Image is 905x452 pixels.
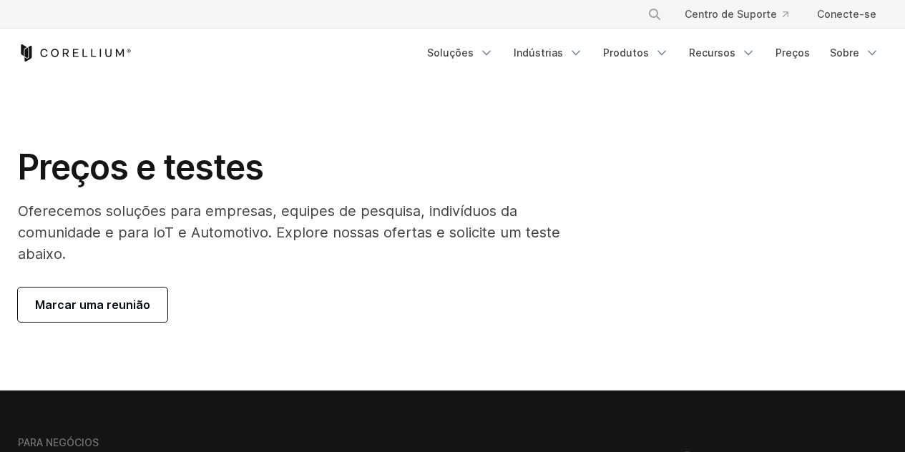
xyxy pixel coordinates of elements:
font: Conecte-se [817,8,876,20]
font: Oferecemos soluções para empresas, equipes de pesquisa, indivíduos da comunidade e para IoT e Aut... [18,202,560,262]
font: Soluções [427,46,474,59]
font: Indústrias [514,46,563,59]
font: Preços e testes [18,146,264,188]
font: Centro de Suporte [685,8,777,20]
font: Preços [776,46,810,59]
a: Página inicial do Corellium [18,44,132,62]
font: Produtos [603,46,649,59]
button: Procurar [642,1,667,27]
font: PARA NEGÓCIOS [18,436,99,448]
font: Sobre [830,46,859,59]
div: Menu de navegação [630,1,888,27]
font: Marcar uma reunião [35,298,150,312]
a: Marcar uma reunião [18,288,167,322]
font: Recursos [689,46,735,59]
div: Menu de navegação [419,40,888,66]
